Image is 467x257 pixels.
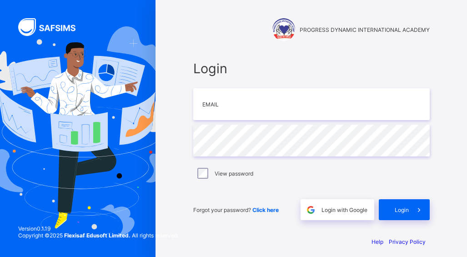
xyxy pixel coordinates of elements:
span: Login [193,60,430,76]
strong: Flexisaf Edusoft Limited. [64,232,131,239]
span: Forgot your password? [193,207,279,213]
span: PROGRESS DYNAMIC INTERNATIONAL ACADEMY [300,26,430,33]
span: Login with Google [321,207,367,213]
label: View password [215,170,253,177]
a: Help [372,238,383,245]
span: Copyright © 2025 All rights reserved. [18,232,179,239]
a: Click here [252,207,279,213]
img: SAFSIMS Logo [18,18,86,36]
span: Login [395,207,409,213]
a: Privacy Policy [389,238,426,245]
span: Version 0.1.19 [18,225,179,232]
img: google.396cfc9801f0270233282035f929180a.svg [306,205,316,215]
